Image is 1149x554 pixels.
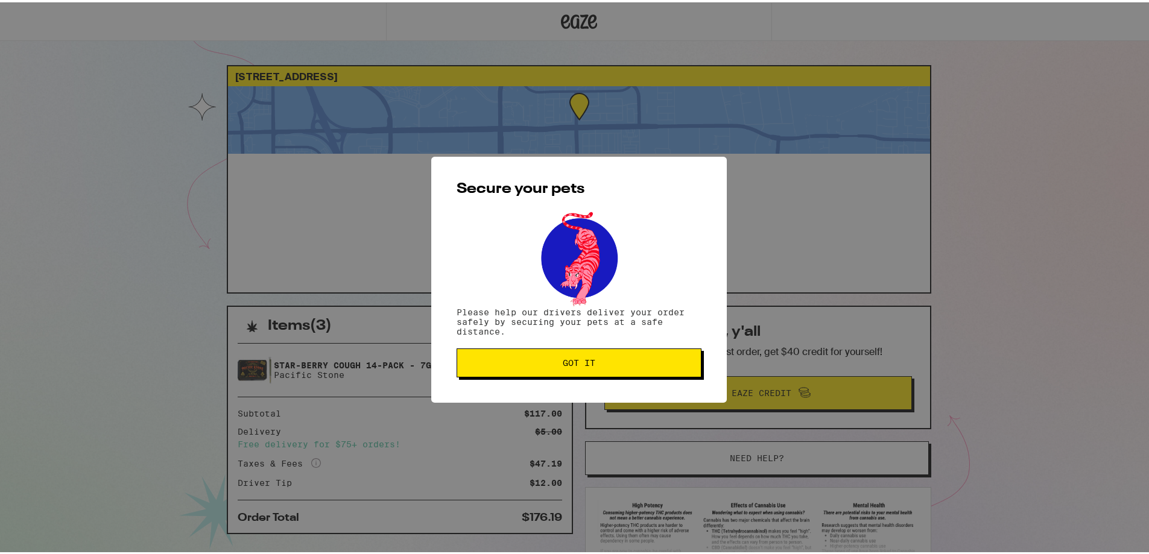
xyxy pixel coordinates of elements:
[7,8,87,18] span: Hi. Need any help?
[563,356,595,365] span: Got it
[457,346,701,375] button: Got it
[457,305,701,334] p: Please help our drivers deliver your order safely by securing your pets at a safe distance.
[457,180,701,194] h2: Secure your pets
[530,206,628,305] img: pets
